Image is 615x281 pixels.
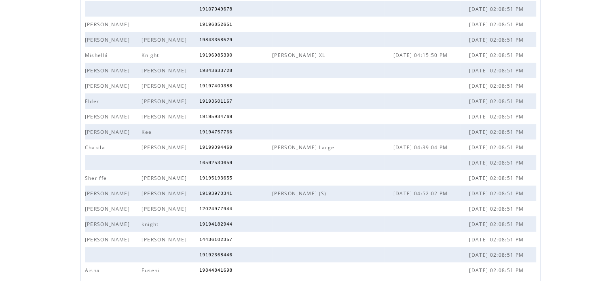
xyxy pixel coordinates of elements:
span: 19195934769 [199,114,233,119]
span: Knight [142,52,161,59]
span: [DATE] 02:08:51 PM [469,251,526,258]
span: [PERSON_NAME] [142,67,188,74]
span: [DATE] 04:39:04 PM [393,144,450,151]
span: [PERSON_NAME] [142,205,188,212]
span: [DATE] 02:08:51 PM [469,236,526,243]
span: [DATE] 02:08:51 PM [469,144,526,151]
span: [DATE] 04:15:50 PM [393,52,450,59]
span: [DATE] 02:08:51 PM [469,190,526,197]
span: 19844841698 [199,267,233,273]
span: [PERSON_NAME] [85,205,132,212]
span: [DATE] 02:08:51 PM [469,267,526,274]
span: [PERSON_NAME] [85,221,132,228]
span: Fuseni [142,267,161,274]
span: [PERSON_NAME] [85,36,132,43]
span: [PERSON_NAME] Large [272,144,336,151]
span: 19193970341 [199,190,233,196]
span: 12024977944 [199,206,233,211]
span: [DATE] 04:52:02 PM [393,190,450,197]
span: Mishellá [85,52,110,59]
span: [DATE] 02:08:51 PM [469,36,526,43]
span: 19192368446 [199,252,233,258]
span: [PERSON_NAME] [85,190,132,197]
span: 19196985390 [199,52,233,58]
span: [DATE] 02:08:51 PM [469,82,526,89]
span: 19194182944 [199,221,233,227]
span: 19195193655 [199,175,233,181]
span: [DATE] 02:08:51 PM [469,159,526,166]
span: [DATE] 02:08:51 PM [469,52,526,59]
span: [PERSON_NAME] [142,190,188,197]
span: [PERSON_NAME] [142,236,188,243]
span: [PERSON_NAME] [85,21,132,28]
span: Chakila [85,144,107,151]
span: [DATE] 02:08:51 PM [469,113,526,120]
span: [PERSON_NAME] (S) [272,190,329,197]
span: [PERSON_NAME] [85,236,132,243]
span: Kee [142,129,154,135]
span: Sheriffe [85,175,109,182]
span: [DATE] 02:08:51 PM [469,129,526,135]
span: [DATE] 02:08:51 PM [469,221,526,228]
span: 19196852651 [199,21,233,27]
span: [DATE] 02:08:51 PM [469,98,526,105]
span: [PERSON_NAME] [85,129,132,135]
span: 16592530659 [199,160,233,165]
span: [DATE] 02:08:51 PM [469,175,526,182]
span: [PERSON_NAME] [142,144,188,151]
span: Aisha [85,267,102,274]
span: 19197400388 [199,83,233,89]
span: [PERSON_NAME] [142,175,188,182]
span: [PERSON_NAME] [85,113,132,120]
span: [PERSON_NAME] XL [272,52,327,59]
span: [PERSON_NAME] [85,82,132,89]
span: [DATE] 02:08:51 PM [469,205,526,212]
span: [PERSON_NAME] [142,36,188,43]
span: [PERSON_NAME] [142,98,188,105]
span: [PERSON_NAME] [85,67,132,74]
span: 19107049678 [199,6,233,12]
span: [PERSON_NAME] [142,82,188,89]
span: [DATE] 02:08:51 PM [469,67,526,74]
span: 19199094469 [199,144,233,150]
span: 19193601167 [199,98,233,104]
span: [DATE] 02:08:51 PM [469,6,526,13]
span: 19194757766 [199,129,233,135]
span: 14436102357 [199,237,233,242]
span: [PERSON_NAME] [142,113,188,120]
span: 19843633728 [199,68,233,73]
span: [DATE] 02:08:51 PM [469,21,526,28]
span: Elder [85,98,101,105]
span: 19843358529 [199,37,233,42]
span: knight [142,221,161,228]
